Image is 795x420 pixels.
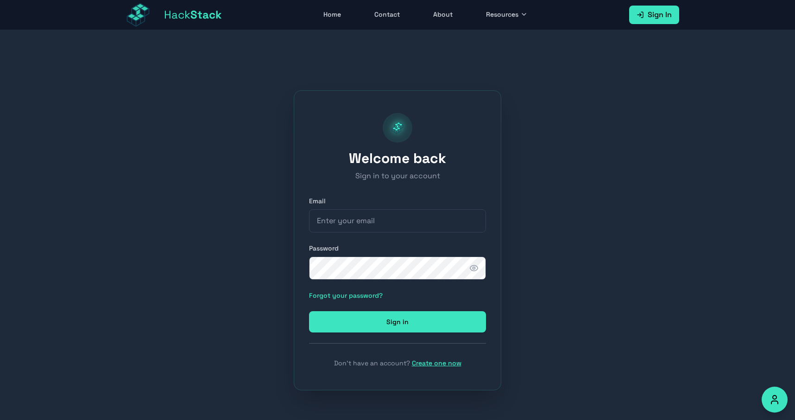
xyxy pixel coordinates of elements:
[309,311,486,332] button: Sign in
[648,9,672,20] span: Sign In
[486,10,518,19] span: Resources
[164,7,222,22] span: Hack
[309,358,486,368] p: Don't have an account?
[318,6,347,24] a: Home
[629,6,679,24] a: Sign In
[309,196,486,206] label: Email
[762,387,788,413] button: Accessibility Options
[428,6,458,24] a: About
[309,170,486,182] p: Sign in to your account
[480,6,533,24] button: Resources
[190,7,222,22] span: Stack
[309,150,486,167] h1: Welcome back
[309,209,486,232] input: Enter your email
[369,6,405,24] a: Contact
[412,359,461,367] a: Create one now
[309,244,486,253] label: Password
[386,120,409,135] img: HackStack Logo
[309,291,383,300] a: Forgot your password?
